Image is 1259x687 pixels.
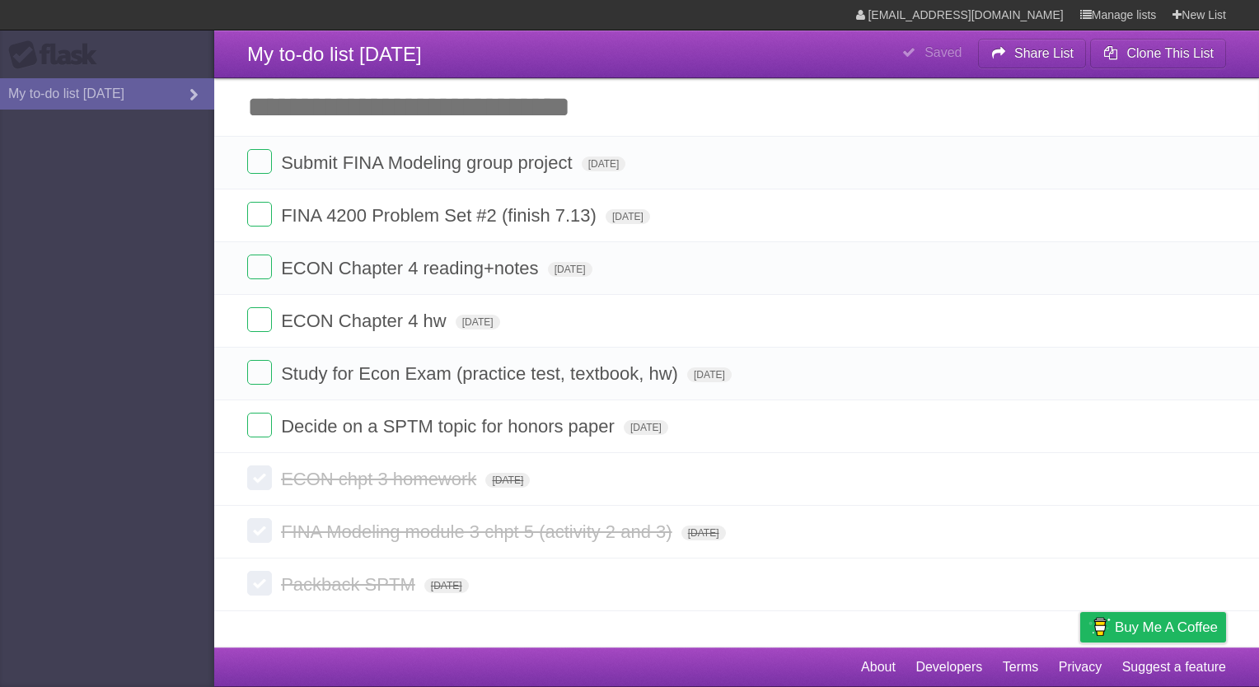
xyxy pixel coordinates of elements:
[861,652,896,683] a: About
[1080,612,1226,643] a: Buy me a coffee
[1115,613,1218,642] span: Buy me a coffee
[281,258,542,278] span: ECON Chapter 4 reading+notes
[924,45,962,59] b: Saved
[247,518,272,543] label: Done
[978,39,1087,68] button: Share List
[687,367,732,382] span: [DATE]
[681,526,726,540] span: [DATE]
[1126,46,1214,60] b: Clone This List
[548,262,592,277] span: [DATE]
[8,40,107,70] div: Flask
[456,315,500,329] span: [DATE]
[624,420,668,435] span: [DATE]
[485,473,530,488] span: [DATE]
[915,652,982,683] a: Developers
[281,416,619,437] span: Decide on a SPTM topic for honors paper
[247,360,272,385] label: Done
[247,307,272,332] label: Done
[281,363,682,384] span: Study for Econ Exam (practice test, textbook, hw)
[424,578,469,593] span: [DATE]
[281,469,480,489] span: ECON chpt 3 homework
[582,157,626,171] span: [DATE]
[281,205,601,226] span: FINA 4200 Problem Set #2 (finish 7.13)
[1014,46,1074,60] b: Share List
[247,43,422,65] span: My to-do list [DATE]
[1088,613,1111,641] img: Buy me a coffee
[1122,652,1226,683] a: Suggest a feature
[247,465,272,490] label: Done
[1090,39,1226,68] button: Clone This List
[1003,652,1039,683] a: Terms
[247,149,272,174] label: Done
[247,571,272,596] label: Done
[281,521,676,542] span: FINA Modeling module 3 chpt 5 (activity 2 and 3)
[247,413,272,437] label: Done
[247,255,272,279] label: Done
[281,152,576,173] span: Submit FINA Modeling group project
[281,574,419,595] span: Packback SPTM
[606,209,650,224] span: [DATE]
[1059,652,1102,683] a: Privacy
[247,202,272,227] label: Done
[281,311,451,331] span: ECON Chapter 4 hw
